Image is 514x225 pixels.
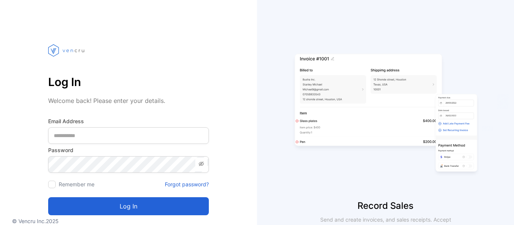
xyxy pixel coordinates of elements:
p: Welcome back! Please enter your details. [48,96,209,105]
img: slider image [292,30,480,199]
label: Password [48,146,209,154]
p: Record Sales [257,199,514,213]
label: Email Address [48,117,209,125]
a: Forgot password? [165,180,209,188]
img: vencru logo [48,30,86,71]
button: Log in [48,197,209,215]
p: Log In [48,73,209,91]
label: Remember me [59,181,94,187]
